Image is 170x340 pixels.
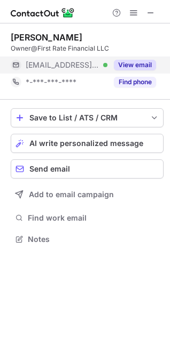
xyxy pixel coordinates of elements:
span: [EMAIL_ADDRESS][DOMAIN_NAME] [26,60,99,70]
button: Add to email campaign [11,185,164,204]
div: Owner@First Rate Financial LLC [11,44,164,53]
button: Reveal Button [114,77,156,87]
button: Reveal Button [114,60,156,70]
button: save-profile-one-click [11,108,164,127]
span: Notes [28,234,159,244]
span: Send email [29,165,70,173]
span: Find work email [28,213,159,223]
button: Notes [11,232,164,247]
span: AI write personalized message [29,139,143,148]
button: Find work email [11,211,164,225]
span: Add to email campaign [29,190,114,199]
div: [PERSON_NAME] [11,32,82,43]
div: Save to List / ATS / CRM [29,114,145,122]
img: ContactOut v5.3.10 [11,6,75,19]
button: AI write personalized message [11,134,164,153]
button: Send email [11,159,164,179]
